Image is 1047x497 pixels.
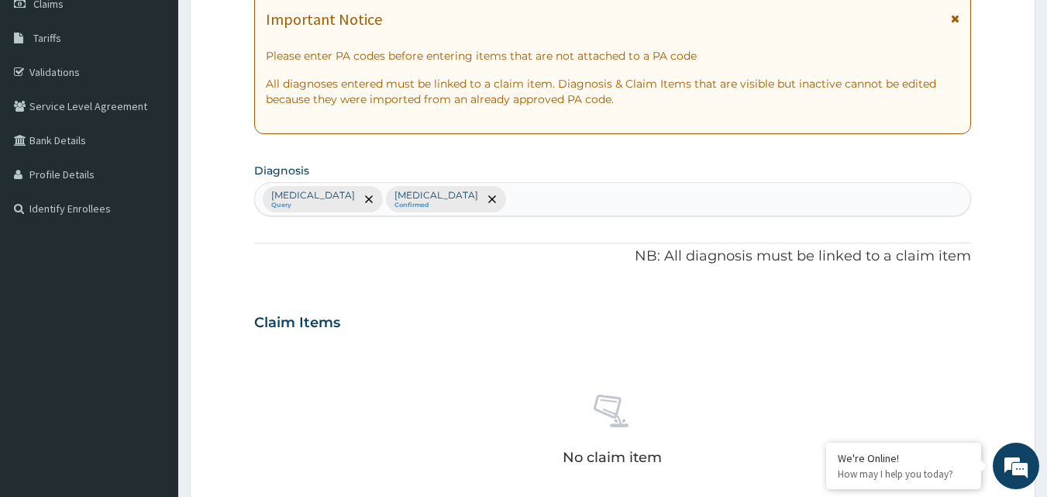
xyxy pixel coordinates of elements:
[485,192,499,206] span: remove selection option
[29,78,63,116] img: d_794563401_company_1708531726252_794563401
[271,189,355,202] p: [MEDICAL_DATA]
[8,332,295,386] textarea: Type your message and hit 'Enter'
[362,192,376,206] span: remove selection option
[266,76,960,107] p: All diagnoses entered must be linked to a claim item. Diagnosis & Claim Items that are visible bu...
[266,11,382,28] h1: Important Notice
[838,468,970,481] p: How may I help you today?
[254,163,309,178] label: Diagnosis
[266,48,960,64] p: Please enter PA codes before entering items that are not attached to a PA code
[254,247,972,267] p: NB: All diagnosis must be linked to a claim item
[81,87,260,107] div: Chat with us now
[254,8,291,45] div: Minimize live chat window
[254,315,340,332] h3: Claim Items
[563,450,662,465] p: No claim item
[33,31,61,45] span: Tariffs
[838,451,970,465] div: We're Online!
[394,202,478,209] small: Confirmed
[271,202,355,209] small: Query
[90,150,214,306] span: We're online!
[394,189,478,202] p: [MEDICAL_DATA]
